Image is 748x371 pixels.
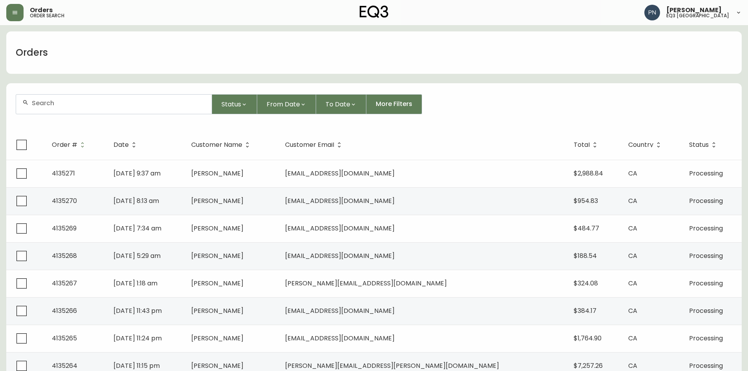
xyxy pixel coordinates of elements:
[366,94,422,114] button: More Filters
[574,143,590,147] span: Total
[666,7,722,13] span: [PERSON_NAME]
[52,196,77,205] span: 4135270
[689,196,723,205] span: Processing
[574,251,597,260] span: $188.54
[689,334,723,343] span: Processing
[30,13,64,18] h5: order search
[689,361,723,370] span: Processing
[285,361,499,370] span: [PERSON_NAME][EMAIL_ADDRESS][PERSON_NAME][DOMAIN_NAME]
[574,334,602,343] span: $1,764.90
[191,306,243,315] span: [PERSON_NAME]
[689,169,723,178] span: Processing
[360,5,389,18] img: logo
[628,279,637,288] span: CA
[376,100,412,108] span: More Filters
[113,224,161,233] span: [DATE] 7:34 am
[113,196,159,205] span: [DATE] 8:13 am
[113,279,157,288] span: [DATE] 1:18 am
[32,99,205,107] input: Search
[113,141,139,148] span: Date
[191,251,243,260] span: [PERSON_NAME]
[628,169,637,178] span: CA
[285,251,395,260] span: [EMAIL_ADDRESS][DOMAIN_NAME]
[628,196,637,205] span: CA
[689,143,709,147] span: Status
[191,141,252,148] span: Customer Name
[113,251,161,260] span: [DATE] 5:29 am
[191,169,243,178] span: [PERSON_NAME]
[666,13,729,18] h5: eq3 [GEOGRAPHIC_DATA]
[574,306,596,315] span: $384.17
[574,141,600,148] span: Total
[113,169,161,178] span: [DATE] 9:37 am
[221,99,241,109] span: Status
[52,169,75,178] span: 4135271
[191,224,243,233] span: [PERSON_NAME]
[285,169,395,178] span: [EMAIL_ADDRESS][DOMAIN_NAME]
[52,334,77,343] span: 4135265
[326,99,350,109] span: To Date
[628,141,664,148] span: Country
[191,279,243,288] span: [PERSON_NAME]
[191,143,242,147] span: Customer Name
[30,7,53,13] span: Orders
[113,143,129,147] span: Date
[191,334,243,343] span: [PERSON_NAME]
[52,279,77,288] span: 4135267
[16,46,48,59] h1: Orders
[285,196,395,205] span: [EMAIL_ADDRESS][DOMAIN_NAME]
[212,94,257,114] button: Status
[257,94,316,114] button: From Date
[689,279,723,288] span: Processing
[628,334,637,343] span: CA
[628,143,653,147] span: Country
[267,99,300,109] span: From Date
[52,141,88,148] span: Order #
[285,306,395,315] span: [EMAIL_ADDRESS][DOMAIN_NAME]
[689,306,723,315] span: Processing
[52,224,77,233] span: 4135269
[628,361,637,370] span: CA
[113,361,160,370] span: [DATE] 11:15 pm
[285,334,395,343] span: [EMAIL_ADDRESS][DOMAIN_NAME]
[689,224,723,233] span: Processing
[316,94,366,114] button: To Date
[52,251,77,260] span: 4135268
[113,334,162,343] span: [DATE] 11:24 pm
[52,361,77,370] span: 4135264
[628,224,637,233] span: CA
[191,361,243,370] span: [PERSON_NAME]
[52,306,77,315] span: 4135266
[644,5,660,20] img: 496f1288aca128e282dab2021d4f4334
[285,279,447,288] span: [PERSON_NAME][EMAIL_ADDRESS][DOMAIN_NAME]
[689,141,719,148] span: Status
[285,224,395,233] span: [EMAIL_ADDRESS][DOMAIN_NAME]
[574,224,599,233] span: $484.77
[574,196,598,205] span: $954.83
[689,251,723,260] span: Processing
[628,251,637,260] span: CA
[285,141,344,148] span: Customer Email
[191,196,243,205] span: [PERSON_NAME]
[628,306,637,315] span: CA
[574,279,598,288] span: $324.08
[113,306,162,315] span: [DATE] 11:43 pm
[285,143,334,147] span: Customer Email
[574,361,603,370] span: $7,257.26
[574,169,603,178] span: $2,988.84
[52,143,77,147] span: Order #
